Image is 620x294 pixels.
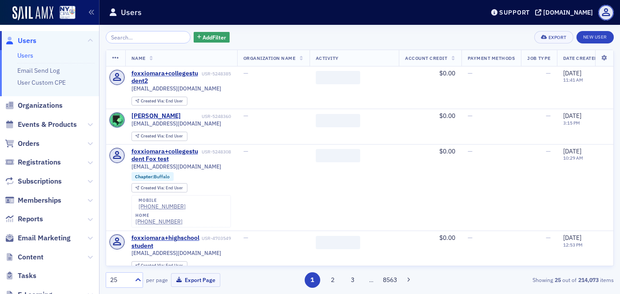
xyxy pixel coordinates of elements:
a: [PERSON_NAME] [131,112,181,120]
div: home [135,213,183,218]
button: Export [534,31,573,43]
span: [DATE] [563,147,581,155]
div: End User [141,263,183,268]
span: Events & Products [18,120,77,129]
a: Registrations [5,157,61,167]
span: — [546,69,551,77]
span: [EMAIL_ADDRESS][DOMAIN_NAME] [131,85,221,92]
span: — [243,112,248,120]
span: … [365,276,378,284]
a: Users [5,36,36,46]
span: — [468,112,473,120]
a: Organizations [5,101,63,110]
h1: Users [121,7,142,18]
span: $0.00 [439,69,455,77]
span: Activity [316,55,339,61]
span: Users [18,36,36,46]
span: Organization Name [243,55,296,61]
div: USR-5248385 [202,71,231,77]
span: — [468,234,473,242]
span: Orders [18,139,40,149]
span: $0.00 [439,234,455,242]
span: Add Filter [203,33,226,41]
a: Content [5,252,44,262]
span: Payment Methods [468,55,515,61]
span: — [243,147,248,155]
a: Users [17,51,33,59]
div: Created Via: End User [131,97,187,106]
span: Job Type [527,55,550,61]
span: — [546,112,551,120]
div: End User [141,99,183,104]
span: Subscriptions [18,176,62,186]
img: SailAMX [12,6,53,20]
div: Chapter: [131,172,174,181]
span: Content [18,252,44,262]
div: Created Via: End User [131,132,187,141]
button: [DOMAIN_NAME] [535,9,596,16]
span: — [243,234,248,242]
a: Email Marketing [5,233,71,243]
div: USR-5248308 [202,149,231,155]
span: $0.00 [439,112,455,120]
span: Organizations [18,101,63,110]
span: Date Created [563,55,598,61]
time: 3:15 PM [563,120,580,126]
span: Reports [18,214,43,224]
a: New User [576,31,614,43]
span: Created Via : [141,263,166,268]
a: foxxiomara+highschoolstudent [131,234,200,250]
div: Created Via: End User [131,183,187,192]
div: End User [141,134,183,139]
a: foxxiomara+collegestudent Fox test [131,148,200,163]
div: USR-4703549 [202,235,231,241]
span: — [546,147,551,155]
a: Orders [5,139,40,149]
div: [PHONE_NUMBER] [135,218,183,225]
span: [EMAIL_ADDRESS][DOMAIN_NAME] [131,163,221,170]
span: — [546,234,551,242]
a: Subscriptions [5,176,62,186]
span: Registrations [18,157,61,167]
span: $0.00 [439,147,455,155]
a: User Custom CPE [17,78,66,86]
span: — [243,69,248,77]
span: Profile [598,5,614,20]
span: — [468,147,473,155]
span: [EMAIL_ADDRESS][DOMAIN_NAME] [131,120,221,127]
button: AddFilter [194,32,230,43]
div: Created Via: End User [131,261,187,270]
div: Support [499,8,530,16]
a: [PHONE_NUMBER] [139,203,186,210]
span: Created Via : [141,98,166,104]
a: Reports [5,214,43,224]
span: ‌ [316,149,360,162]
a: Chapter:Buffalo [135,174,170,180]
div: 25 [110,275,130,285]
span: Tasks [18,271,36,281]
span: Chapter : [135,173,154,180]
label: per page [146,276,168,284]
strong: 214,073 [576,276,600,284]
a: Email Send Log [17,67,60,74]
span: ‌ [316,236,360,249]
a: foxxiomara+collegestudent2 [131,70,200,85]
strong: 25 [553,276,562,284]
span: Email Marketing [18,233,71,243]
button: 2 [325,272,340,288]
button: Export Page [171,273,220,287]
button: 8563 [382,272,398,288]
time: 12:53 PM [563,242,583,248]
div: Export [548,35,567,40]
a: Events & Products [5,120,77,129]
time: 11:41 AM [563,77,583,83]
span: ‌ [316,114,360,127]
time: 10:29 AM [563,155,583,161]
button: 3 [345,272,361,288]
div: End User [141,186,183,191]
a: Memberships [5,196,61,205]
